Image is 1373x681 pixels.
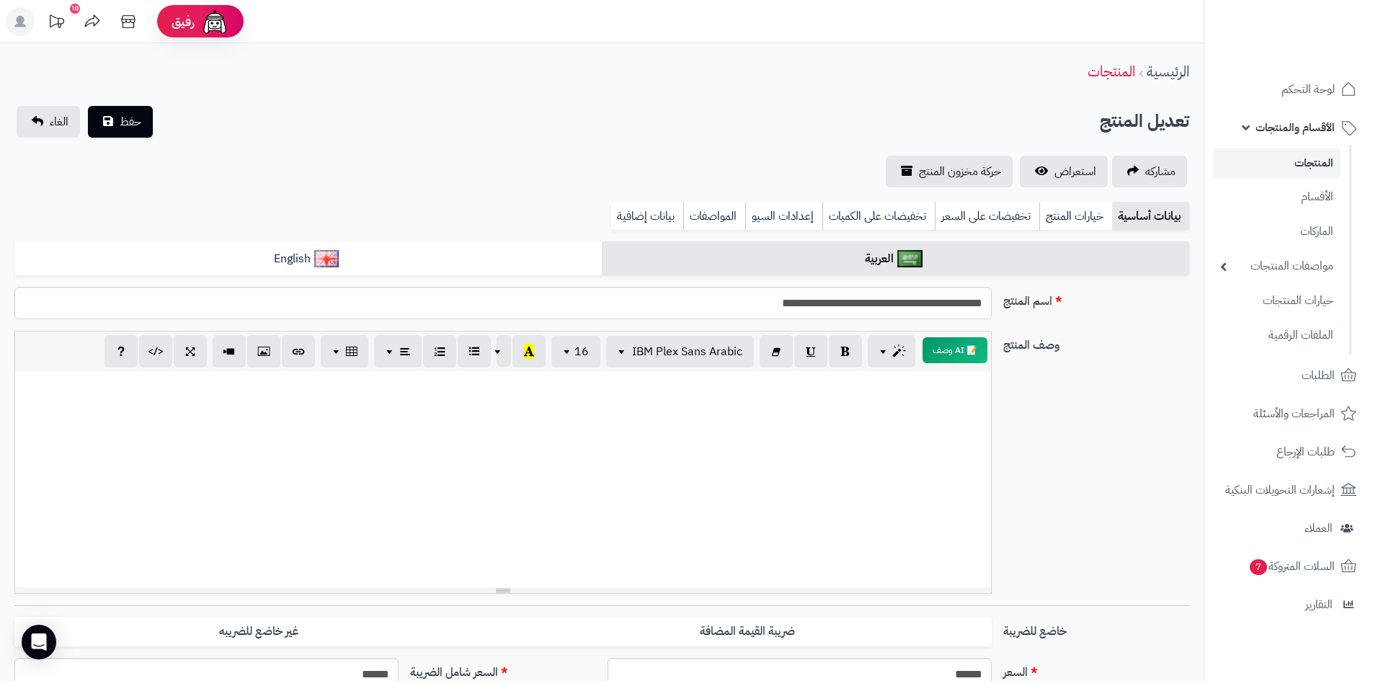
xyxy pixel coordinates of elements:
a: المواصفات [683,202,745,231]
a: مواصفات المنتجات [1213,251,1341,282]
button: 16 [551,336,600,368]
a: استعراض [1020,156,1108,187]
h2: تعديل المنتج [1100,107,1189,136]
a: العملاء [1213,511,1364,546]
span: الأقسام والمنتجات [1256,117,1335,138]
label: خاضع للضريبة [997,617,1195,640]
label: وصف المنتج [997,331,1195,354]
a: English [14,241,602,277]
a: لوحة التحكم [1213,72,1364,107]
button: 📝 AI وصف [923,337,987,363]
span: العملاء [1305,518,1333,538]
button: IBM Plex Sans Arabic [606,336,754,368]
span: حركة مخزون المنتج [919,163,1001,180]
span: المراجعات والأسئلة [1253,404,1335,424]
a: خيارات المنتجات [1213,285,1341,316]
span: رفيق [172,13,195,30]
img: ai-face.png [200,7,229,36]
a: تخفيضات على السعر [935,202,1039,231]
a: المنتجات [1088,61,1135,82]
a: الغاء [17,106,80,138]
span: طلبات الإرجاع [1276,442,1335,462]
a: طلبات الإرجاع [1213,435,1364,469]
a: السلات المتروكة7 [1213,549,1364,584]
a: خيارات المنتج [1039,202,1112,231]
img: العربية [897,250,923,267]
a: إعدادات السيو [745,202,822,231]
span: إشعارات التحويلات البنكية [1225,480,1335,500]
a: الأقسام [1213,182,1341,213]
span: حفظ [120,113,141,130]
a: الرئيسية [1147,61,1189,82]
label: ضريبة القيمة المضافة [503,617,992,646]
img: English [314,250,339,267]
a: العربية [602,241,1189,277]
a: المنتجات [1213,148,1341,178]
span: التقارير [1305,595,1333,615]
span: استعراض [1054,163,1096,180]
span: الغاء [50,113,68,130]
a: الماركات [1213,216,1341,247]
span: الطلبات [1302,365,1335,386]
span: 16 [574,343,589,360]
label: السعر [997,658,1195,681]
span: مشاركه [1145,163,1176,180]
label: اسم المنتج [997,287,1195,310]
a: إشعارات التحويلات البنكية [1213,473,1364,507]
a: التقارير [1213,587,1364,622]
div: Open Intercom Messenger [22,625,56,659]
span: IBM Plex Sans Arabic [632,343,742,360]
button: حفظ [88,106,153,138]
span: 7 [1250,559,1267,575]
a: المراجعات والأسئلة [1213,396,1364,431]
span: لوحة التحكم [1281,79,1335,99]
a: مشاركه [1112,156,1187,187]
label: السعر شامل الضريبة [404,658,602,681]
a: بيانات أساسية [1112,202,1189,231]
a: تخفيضات على الكميات [822,202,935,231]
span: السلات المتروكة [1248,556,1335,577]
a: تحديثات المنصة [38,7,74,40]
a: الملفات الرقمية [1213,320,1341,351]
a: حركة مخزون المنتج [886,156,1013,187]
a: الطلبات [1213,358,1364,393]
div: 10 [70,4,80,14]
a: بيانات إضافية [611,202,683,231]
label: غير خاضع للضريبه [14,617,503,646]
